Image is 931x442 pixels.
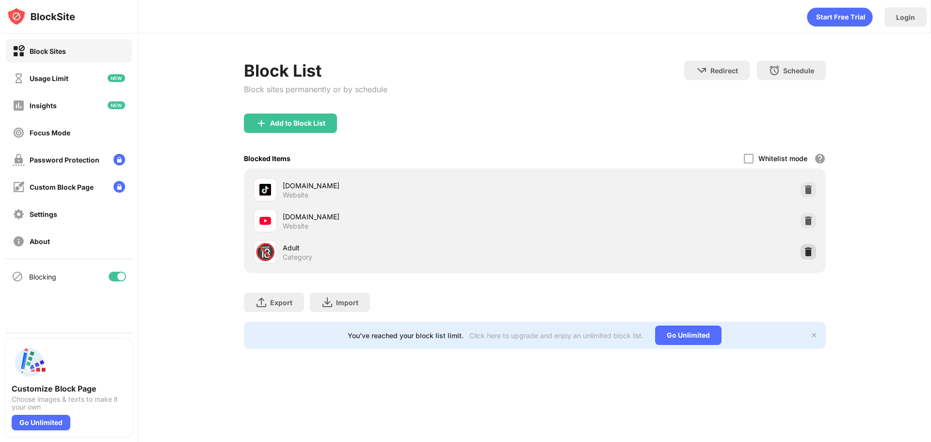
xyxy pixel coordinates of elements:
[283,180,535,191] div: [DOMAIN_NAME]
[896,13,915,21] div: Login
[270,298,292,307] div: Export
[655,326,722,345] div: Go Unlimited
[13,181,25,193] img: customize-block-page-off.svg
[13,72,25,84] img: time-usage-off.svg
[259,215,271,227] img: favicons
[13,45,25,57] img: block-on.svg
[270,119,325,127] div: Add to Block List
[244,84,387,94] div: Block sites permanently or by schedule
[283,222,308,230] div: Website
[13,208,25,220] img: settings-off.svg
[30,74,68,82] div: Usage Limit
[710,66,738,75] div: Redirect
[244,61,387,81] div: Block List
[12,415,70,430] div: Go Unlimited
[810,331,818,339] img: x-button.svg
[283,243,535,253] div: Adult
[13,127,25,139] img: focus-off.svg
[283,191,308,199] div: Website
[12,395,126,411] div: Choose images & texts to make it your own
[30,129,70,137] div: Focus Mode
[7,7,75,26] img: logo-blocksite.svg
[283,212,535,222] div: [DOMAIN_NAME]
[30,156,99,164] div: Password Protection
[348,331,464,340] div: You’ve reached your block list limit.
[108,101,125,109] img: new-icon.svg
[283,253,312,262] div: Category
[783,66,814,75] div: Schedule
[336,298,358,307] div: Import
[12,271,23,282] img: blocking-icon.svg
[29,273,56,281] div: Blocking
[13,154,25,166] img: password-protection-off.svg
[244,154,290,163] div: Blocked Items
[259,184,271,196] img: favicons
[13,235,25,247] img: about-off.svg
[255,242,275,262] div: 🔞
[469,331,643,340] div: Click here to upgrade and enjoy an unlimited block list.
[12,384,126,393] div: Customize Block Page
[30,47,66,55] div: Block Sites
[807,7,873,27] div: animation
[30,101,57,110] div: Insights
[30,237,50,246] div: About
[113,181,125,193] img: lock-menu.svg
[113,154,125,165] img: lock-menu.svg
[758,154,807,163] div: Whitelist mode
[13,99,25,112] img: insights-off.svg
[108,74,125,82] img: new-icon.svg
[30,183,94,191] div: Custom Block Page
[30,210,57,218] div: Settings
[12,345,47,380] img: push-custom-page.svg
